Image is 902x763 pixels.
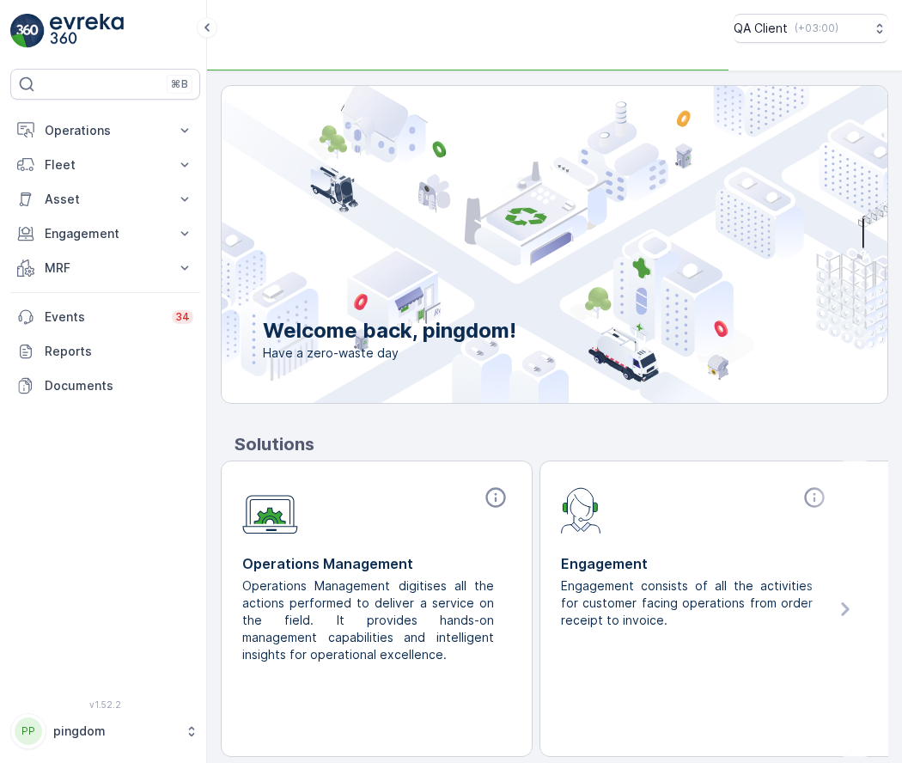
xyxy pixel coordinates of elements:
p: Asset [45,191,166,208]
img: logo_light-DOdMpM7g.png [50,14,124,48]
button: Asset [10,182,200,217]
p: Engagement consists of all the activities for customer facing operations from order receipt to in... [561,577,816,629]
p: QA Client [734,20,788,37]
button: PPpingdom [10,713,200,749]
div: PP [15,717,42,745]
p: Welcome back, pingdom! [263,317,516,345]
p: Fleet [45,156,166,174]
button: MRF [10,251,200,285]
span: v 1.52.2 [10,699,200,710]
p: Operations [45,122,166,139]
a: Reports [10,334,200,369]
span: Have a zero-waste day [263,345,516,362]
p: Engagement [561,553,830,574]
img: module-icon [561,485,601,534]
p: Solutions [235,431,888,457]
p: Engagement [45,225,166,242]
p: Events [45,308,162,326]
p: Operations Management digitises all the actions performed to deliver a service on the field. It p... [242,577,497,663]
button: Engagement [10,217,200,251]
p: ( +03:00 ) [795,21,838,35]
p: ⌘B [171,77,188,91]
p: Documents [45,377,193,394]
a: Events34 [10,300,200,334]
p: MRF [45,259,166,277]
p: pingdom [53,723,176,740]
a: Documents [10,369,200,403]
img: module-icon [242,485,298,534]
button: Operations [10,113,200,148]
p: 34 [175,310,190,324]
img: logo [10,14,45,48]
p: Reports [45,343,193,360]
p: Operations Management [242,553,511,574]
button: QA Client(+03:00) [734,14,888,43]
button: Fleet [10,148,200,182]
img: city illustration [144,86,887,403]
